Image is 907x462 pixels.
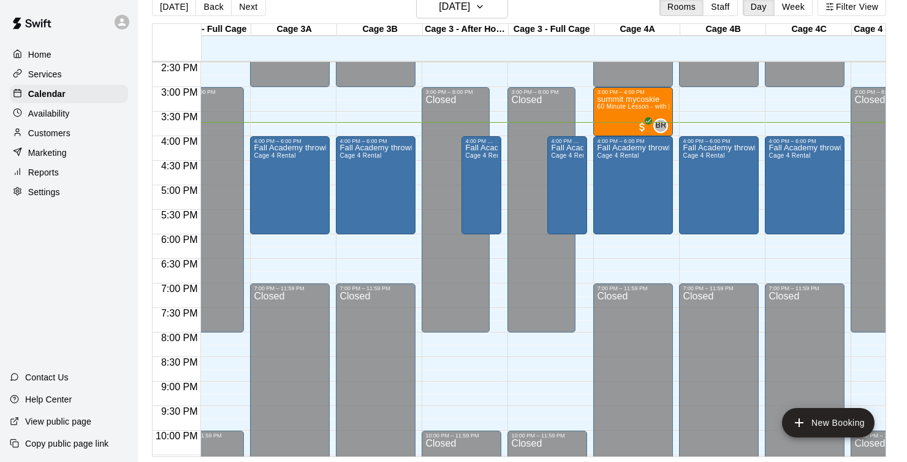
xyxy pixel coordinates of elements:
[10,183,128,201] a: Settings
[10,104,128,123] a: Availability
[683,138,755,144] div: 4:00 PM – 6:00 PM
[25,415,91,428] p: View public page
[158,112,201,122] span: 3:30 PM
[25,371,69,383] p: Contact Us
[768,285,841,291] div: 7:00 PM – 11:59 PM
[465,152,507,159] span: Cage 4 Rental
[158,357,201,368] span: 8:30 PM
[679,136,759,234] div: 4:00 PM – 6:00 PM: Fall Academy throwing clinic
[656,120,666,132] span: BR
[423,24,509,36] div: Cage 3 - After Hours - Lessons Only
[768,152,810,159] span: Cage 4 Rental
[158,161,201,171] span: 4:30 PM
[425,89,486,95] div: 3:00 PM – 8:00 PM
[158,210,201,220] span: 5:30 PM
[168,95,240,337] div: Closed
[10,144,128,162] a: Marketing
[658,118,668,133] span: Billy Jack Ryan
[158,283,201,294] span: 7:00 PM
[158,87,201,98] span: 3:00 PM
[158,136,201,147] span: 4:00 PM
[511,89,572,95] div: 3:00 PM – 8:00 PM
[28,48,51,61] p: Home
[158,308,201,318] span: 7:30 PM
[597,152,639,159] span: Cage 4 Rental
[10,124,128,142] a: Customers
[28,166,59,179] p: Reports
[766,24,852,36] div: Cage 4C
[254,138,326,144] div: 4:00 PM – 6:00 PM
[28,186,60,198] p: Settings
[768,138,841,144] div: 4:00 PM – 6:00 PM
[340,285,412,291] div: 7:00 PM – 11:59 PM
[547,136,587,234] div: 4:00 PM – 6:00 PM: Fall Academy throwing clinic
[25,437,108,450] p: Copy public page link
[683,152,724,159] span: Cage 4 Rental
[158,382,201,392] span: 9:00 PM
[461,136,501,234] div: 4:00 PM – 6:00 PM: Fall Academy throwing clinic
[340,152,381,159] span: Cage 4 Rental
[765,136,844,234] div: 4:00 PM – 6:00 PM: Fall Academy throwing clinic
[425,433,498,439] div: 10:00 PM – 11:59 PM
[158,63,201,73] span: 2:30 PM
[511,95,572,337] div: Closed
[551,152,593,159] span: Cage 4 Rental
[636,121,648,133] span: All customers have paid
[153,431,200,441] span: 10:00 PM
[10,85,128,103] a: Calendar
[28,147,67,159] p: Marketing
[28,68,62,80] p: Services
[254,285,326,291] div: 7:00 PM – 11:59 PM
[680,24,766,36] div: Cage 4B
[782,408,875,437] button: add
[28,107,70,120] p: Availability
[507,87,575,333] div: 3:00 PM – 8:00 PM: Closed
[10,65,128,83] a: Services
[593,87,673,136] div: 3:00 PM – 4:00 PM: summit mycoskie
[465,138,498,144] div: 4:00 PM – 6:00 PM
[10,45,128,64] a: Home
[594,24,680,36] div: Cage 4A
[597,103,776,110] span: 60 Minute Lesson - with [PERSON_NAME] [PERSON_NAME]
[509,24,594,36] div: Cage 3 - Full Cage
[683,285,755,291] div: 7:00 PM – 11:59 PM
[158,259,201,269] span: 6:30 PM
[165,24,251,36] div: Cage 2 - Full Cage
[164,87,244,333] div: 3:00 PM – 8:00 PM: Closed
[251,24,337,36] div: Cage 3A
[653,118,668,133] div: Billy Jack Ryan
[168,89,240,95] div: 3:00 PM – 8:00 PM
[168,433,240,439] div: 10:00 PM – 11:59 PM
[597,138,669,144] div: 4:00 PM – 6:00 PM
[10,163,128,182] a: Reports
[340,138,412,144] div: 4:00 PM – 6:00 PM
[158,333,201,343] span: 8:00 PM
[511,433,583,439] div: 10:00 PM – 11:59 PM
[25,393,72,406] p: Help Center
[158,406,201,417] span: 9:30 PM
[254,152,295,159] span: Cage 4 Rental
[597,285,669,291] div: 7:00 PM – 11:59 PM
[422,87,490,333] div: 3:00 PM – 8:00 PM: Closed
[336,136,416,234] div: 4:00 PM – 6:00 PM: Fall Academy throwing clinic
[158,185,201,196] span: 5:00 PM
[28,127,70,139] p: Customers
[28,88,66,100] p: Calendar
[593,136,673,234] div: 4:00 PM – 6:00 PM: Fall Academy throwing clinic
[158,234,201,245] span: 6:00 PM
[597,89,669,95] div: 3:00 PM – 4:00 PM
[551,138,583,144] div: 4:00 PM – 6:00 PM
[337,24,423,36] div: Cage 3B
[250,136,330,234] div: 4:00 PM – 6:00 PM: Fall Academy throwing clinic
[425,95,486,337] div: Closed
